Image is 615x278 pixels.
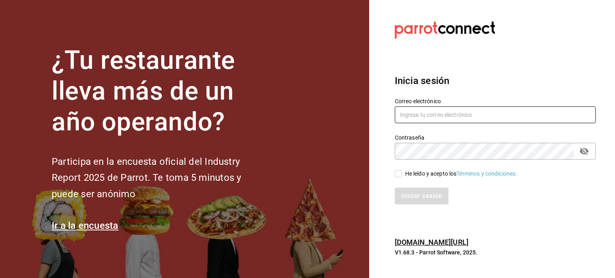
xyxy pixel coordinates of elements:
label: Contraseña [395,135,596,140]
div: He leído y acepto los [405,170,517,178]
h2: Participa en la encuesta oficial del Industry Report 2025 de Parrot. Te toma 5 minutos y puede se... [52,154,268,202]
a: Términos y condiciones. [456,170,517,177]
button: passwordField [577,144,591,158]
a: [DOMAIN_NAME][URL] [395,238,468,246]
input: Ingresa tu correo electrónico [395,106,596,123]
label: Correo electrónico [395,98,596,104]
a: Ir a la encuesta [52,220,119,231]
h3: Inicia sesión [395,74,596,88]
h1: ¿Tu restaurante lleva más de un año operando? [52,45,268,137]
p: V1.68.3 - Parrot Software, 2025. [395,248,596,256]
